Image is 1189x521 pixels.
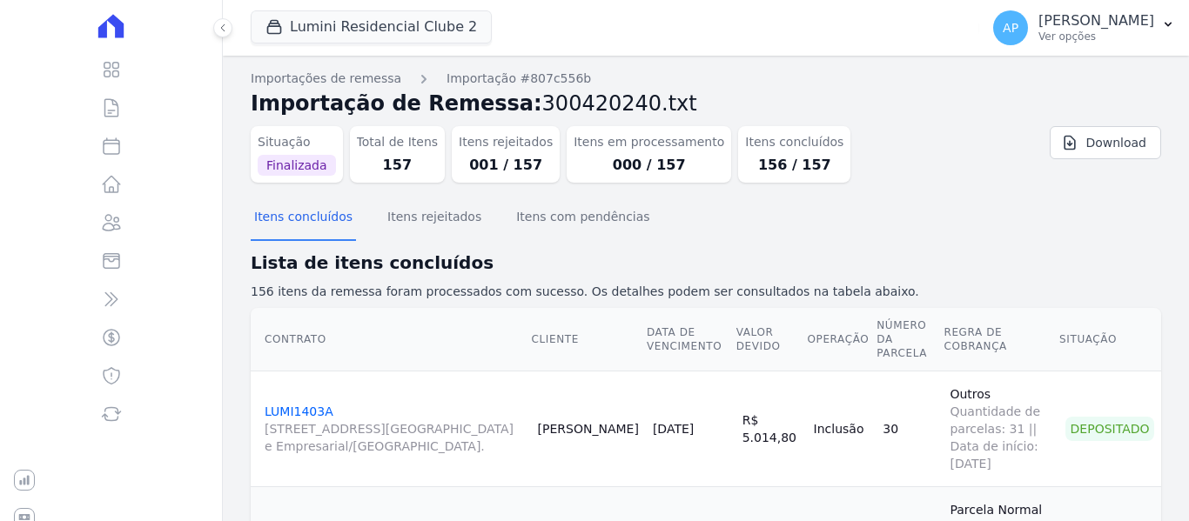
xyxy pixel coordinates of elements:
[459,155,553,176] dd: 001 / 157
[1058,308,1161,371] th: Situação
[384,196,485,241] button: Itens rejeitados
[251,283,1161,301] p: 156 itens da remessa foram processados com sucesso. Os detalhes podem ser consultados na tabela a...
[943,371,1058,486] td: Outros
[1038,30,1154,43] p: Ver opções
[574,133,724,151] dt: Itens em processamento
[574,155,724,176] dd: 000 / 157
[251,250,1161,276] h2: Lista de itens concluídos
[357,155,439,176] dd: 157
[807,371,877,486] td: Inclusão
[357,133,439,151] dt: Total de Itens
[542,91,697,116] span: 300420240.txt
[876,308,943,371] th: Número da Parcela
[943,308,1058,371] th: Regra de Cobrança
[258,155,336,176] span: Finalizada
[807,308,877,371] th: Operação
[876,371,943,486] td: 30
[447,70,591,88] a: Importação #807c556b
[736,371,807,486] td: R$ 5.014,80
[979,3,1189,52] button: AP [PERSON_NAME] Ver opções
[265,420,524,455] span: [STREET_ADDRESS][GEOGRAPHIC_DATA] e Empresarial/[GEOGRAPHIC_DATA].
[745,133,843,151] dt: Itens concluídos
[1050,126,1161,159] a: Download
[736,308,807,371] th: Valor devido
[531,308,646,371] th: Cliente
[251,196,356,241] button: Itens concluídos
[265,404,524,455] a: LUMI1403A[STREET_ADDRESS][GEOGRAPHIC_DATA] e Empresarial/[GEOGRAPHIC_DATA].
[531,371,646,486] td: [PERSON_NAME]
[646,371,736,486] td: [DATE]
[1038,12,1154,30] p: [PERSON_NAME]
[251,70,401,88] a: Importações de remessa
[251,10,492,43] button: Lumini Residencial Clube 2
[459,133,553,151] dt: Itens rejeitados
[251,70,1161,88] nav: Breadcrumb
[1065,417,1154,441] div: Depositado
[745,155,843,176] dd: 156 / 157
[251,88,1161,119] h2: Importação de Remessa:
[513,196,653,241] button: Itens com pendências
[258,133,336,151] dt: Situação
[646,308,736,371] th: Data de Vencimento
[950,403,1051,472] span: Quantidade de parcelas: 31 || Data de início: [DATE]
[1003,22,1018,34] span: AP
[251,308,531,371] th: Contrato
